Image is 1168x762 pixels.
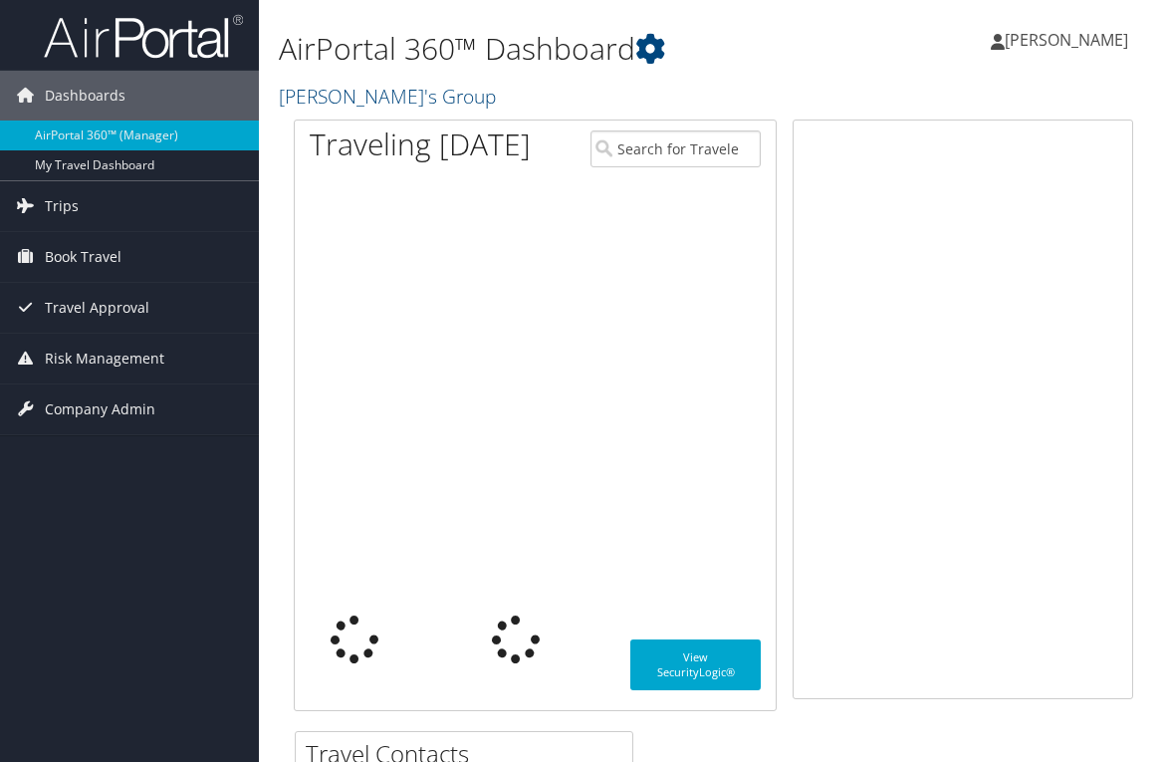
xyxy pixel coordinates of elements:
[279,83,501,110] a: [PERSON_NAME]'s Group
[310,124,531,165] h1: Traveling [DATE]
[630,639,761,690] a: View SecurityLogic®
[45,181,79,231] span: Trips
[1005,29,1128,51] span: [PERSON_NAME]
[44,13,243,60] img: airportal-logo.png
[45,71,125,121] span: Dashboards
[45,232,121,282] span: Book Travel
[45,334,164,383] span: Risk Management
[279,28,858,70] h1: AirPortal 360™ Dashboard
[590,130,761,167] input: Search for Traveler
[991,10,1148,70] a: [PERSON_NAME]
[45,384,155,434] span: Company Admin
[45,283,149,333] span: Travel Approval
